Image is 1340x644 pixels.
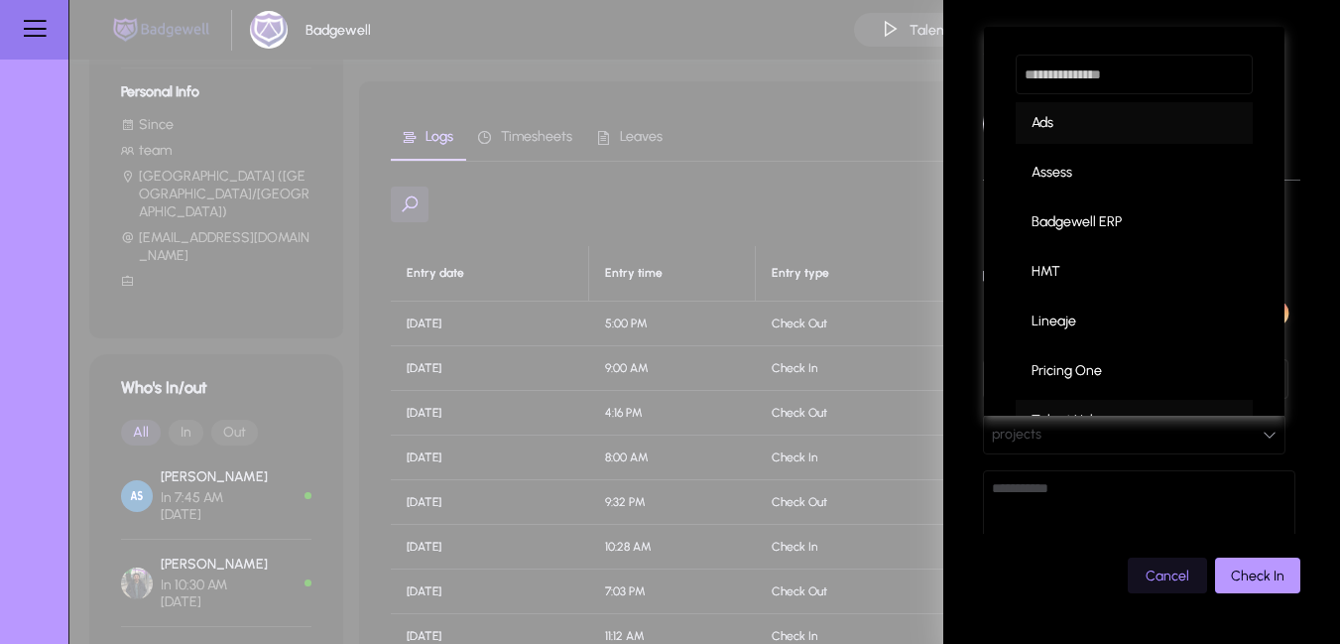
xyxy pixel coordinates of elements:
[1016,201,1253,243] mat-option: Badgewell ERP
[1032,260,1060,284] span: HMT
[1016,350,1253,392] mat-option: Pricing One
[1032,210,1122,234] span: Badgewell ERP
[1016,102,1253,144] mat-option: Ads
[1016,400,1253,442] mat-option: Talent Hub
[1016,251,1253,293] mat-option: HMT
[1016,152,1253,193] mat-option: Assess
[1032,409,1098,433] span: Talent Hub
[1032,310,1076,333] span: Lineaje
[1016,55,1253,94] input: dropdown search
[1032,359,1102,383] span: Pricing One
[1032,111,1053,135] span: Ads
[1016,301,1253,342] mat-option: Lineaje
[1032,161,1072,185] span: Assess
